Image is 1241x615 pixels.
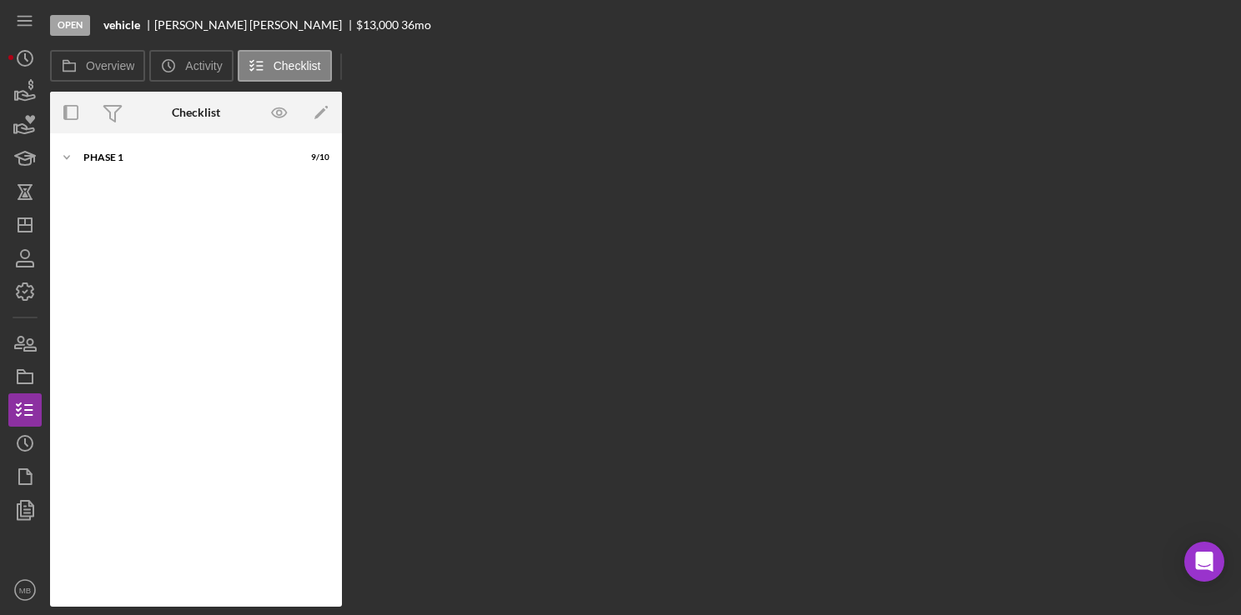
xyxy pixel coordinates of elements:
[356,17,399,32] span: $13,000
[8,573,42,607] button: MB
[1184,542,1224,582] div: Open Intercom Messenger
[50,50,145,82] button: Overview
[86,59,134,72] label: Overview
[83,152,288,162] div: Phase 1
[238,50,332,82] button: Checklist
[185,59,222,72] label: Activity
[103,18,140,32] b: vehicle
[154,18,356,32] div: [PERSON_NAME] [PERSON_NAME]
[19,586,31,595] text: MB
[274,59,321,72] label: Checklist
[50,15,90,36] div: Open
[149,50,233,82] button: Activity
[299,152,329,162] div: 9 / 10
[401,18,431,32] div: 36 mo
[172,106,220,119] div: Checklist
